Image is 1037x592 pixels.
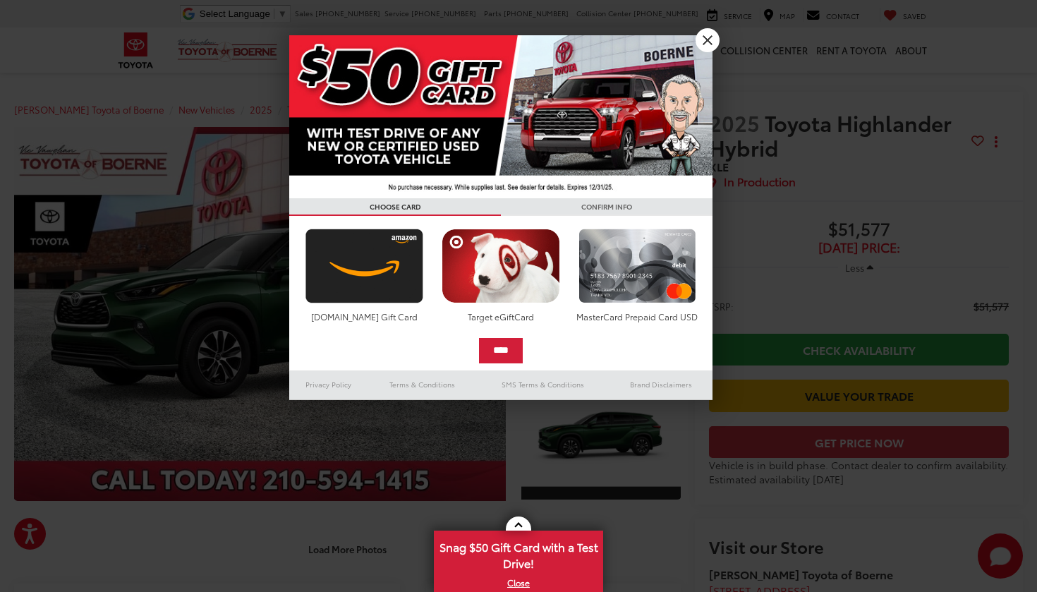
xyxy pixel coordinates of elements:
div: [DOMAIN_NAME] Gift Card [302,310,427,322]
img: 42635_top_851395.jpg [289,35,712,198]
a: Brand Disclaimers [610,376,712,393]
span: Snag $50 Gift Card with a Test Drive! [435,532,602,575]
img: mastercard.png [575,229,700,303]
img: amazoncard.png [302,229,427,303]
div: MasterCard Prepaid Card USD [575,310,700,322]
a: SMS Terms & Conditions [476,376,610,393]
img: targetcard.png [438,229,563,303]
h3: CHOOSE CARD [289,198,501,216]
a: Terms & Conditions [368,376,476,393]
h3: CONFIRM INFO [501,198,712,216]
a: Privacy Policy [289,376,368,393]
div: Target eGiftCard [438,310,563,322]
